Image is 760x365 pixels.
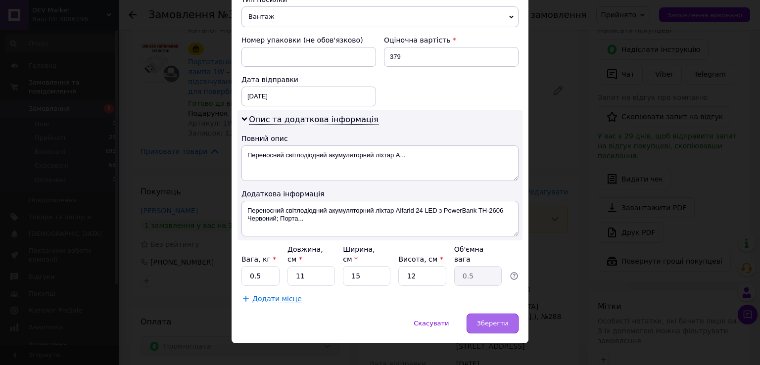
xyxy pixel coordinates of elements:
textarea: Переносний світлодіодний акумуляторний ліхтар Alfarid 24 LED з PowerBank TH-2606 Червоний; Порта... [241,201,519,236]
div: Повний опис [241,134,519,143]
textarea: Переносний світлодіодний акумуляторний ліхтар A... [241,145,519,181]
span: Вантаж [241,6,519,27]
div: Дата відправки [241,75,376,85]
div: Оціночна вартість [384,35,519,45]
label: Вага, кг [241,255,276,263]
div: Номер упаковки (не обов'язково) [241,35,376,45]
span: Опис та додаткова інформація [249,115,379,125]
span: Додати місце [252,295,302,303]
span: Скасувати [414,319,449,327]
label: Довжина, см [287,245,323,263]
div: Додаткова інформація [241,189,519,199]
span: Зберегти [477,319,508,327]
div: Об'ємна вага [454,244,502,264]
label: Ширина, см [343,245,375,263]
label: Висота, см [398,255,443,263]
